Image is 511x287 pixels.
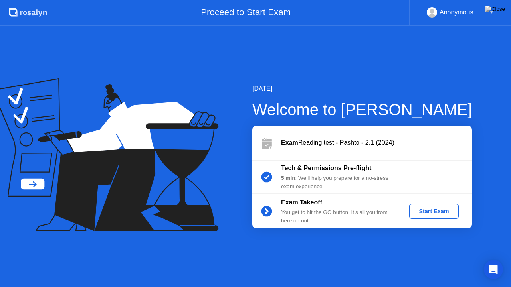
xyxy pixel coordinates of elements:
[484,260,503,279] div: Open Intercom Messenger
[409,204,458,219] button: Start Exam
[281,208,396,225] div: You get to hit the GO button! It’s all you from here on out
[412,208,455,214] div: Start Exam
[440,7,473,18] div: Anonymous
[281,199,322,206] b: Exam Takeoff
[281,139,298,146] b: Exam
[281,165,371,171] b: Tech & Permissions Pre-flight
[485,6,505,12] img: Close
[281,138,472,147] div: Reading test - Pashto - 2.1 (2024)
[281,175,295,181] b: 5 min
[252,98,472,122] div: Welcome to [PERSON_NAME]
[252,84,472,94] div: [DATE]
[281,174,396,191] div: : We’ll help you prepare for a no-stress exam experience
